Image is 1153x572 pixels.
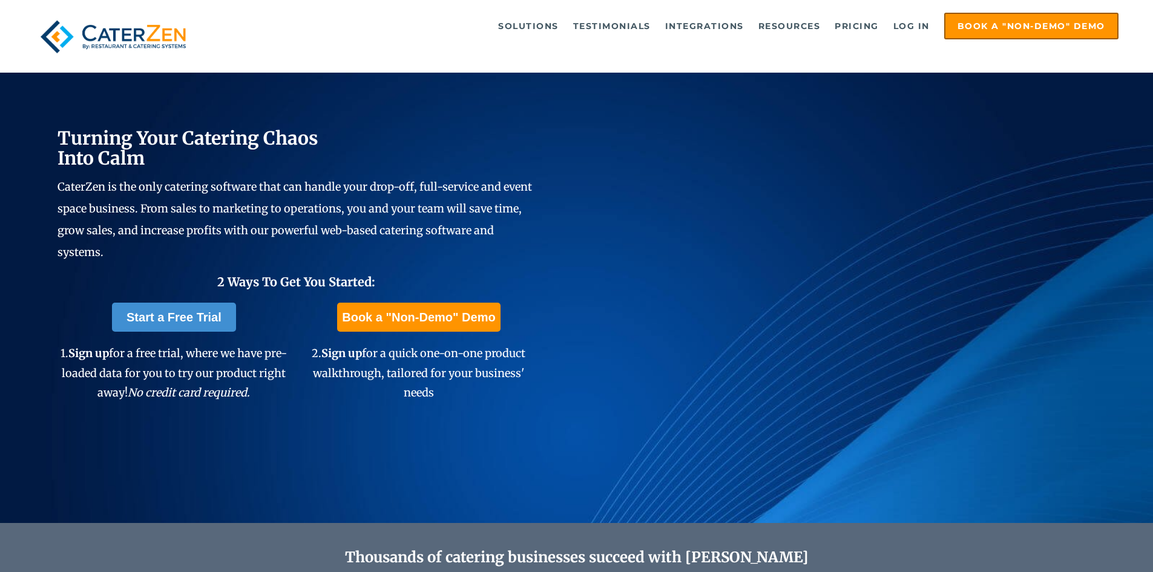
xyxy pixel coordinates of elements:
a: Book a "Non-Demo" Demo [337,303,500,332]
h2: Thousands of catering businesses succeed with [PERSON_NAME] [116,549,1038,567]
a: Resources [752,14,827,38]
em: No credit card required. [128,386,250,399]
span: 2. for a quick one-on-one product walkthrough, tailored for your business' needs [312,346,525,399]
a: Book a "Non-Demo" Demo [944,13,1119,39]
a: Solutions [492,14,565,38]
span: CaterZen is the only catering software that can handle your drop-off, full-service and event spac... [57,180,532,259]
span: 1. for a free trial, where we have pre-loaded data for you to try our product right away! [61,346,287,399]
span: Sign up [68,346,109,360]
img: caterzen [34,13,192,61]
span: Sign up [321,346,362,360]
div: Navigation Menu [220,13,1119,39]
iframe: Help widget launcher [1045,525,1140,559]
a: Testimonials [567,14,657,38]
a: Start a Free Trial [112,303,236,332]
a: Integrations [659,14,750,38]
a: Pricing [829,14,885,38]
a: Log in [887,14,936,38]
span: Turning Your Catering Chaos Into Calm [57,127,318,169]
span: 2 Ways To Get You Started: [217,274,375,289]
